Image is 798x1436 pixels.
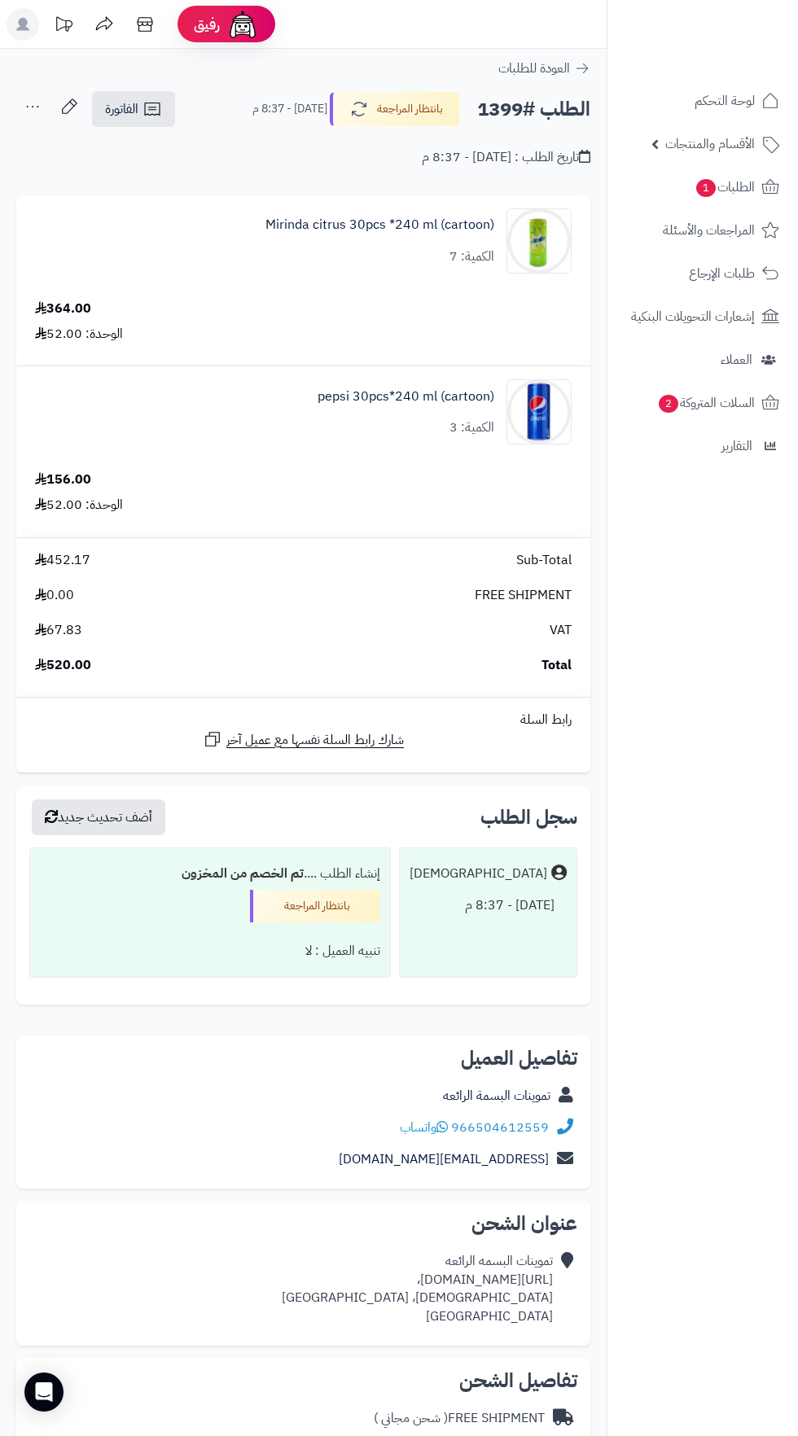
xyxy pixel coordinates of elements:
[24,1373,64,1412] div: Open Intercom Messenger
[35,496,123,514] div: الوحدة: 52.00
[252,101,327,117] small: [DATE] - 8:37 م
[422,148,590,167] div: تاريخ الطلب : [DATE] - 8:37 م
[663,219,755,242] span: المراجعات والأسئلة
[449,418,494,437] div: الكمية: 3
[695,178,717,198] span: 1
[695,176,755,199] span: الطلبات
[498,59,590,78] a: العودة للطلبات
[687,12,783,46] img: logo-2.png
[617,297,788,336] a: إشعارات التحويلات البنكية
[410,890,567,922] div: [DATE] - 8:37 م
[35,471,91,489] div: 156.00
[475,586,572,605] span: FREE SHIPMENT
[631,305,755,328] span: إشعارات التحويلات البنكية
[617,81,788,120] a: لوحة التحكم
[339,1149,549,1169] a: [EMAIL_ADDRESS][DOMAIN_NAME]
[617,211,788,250] a: المراجعات والأسئلة
[29,1214,577,1233] h2: عنوان الشحن
[40,858,380,890] div: إنشاء الطلب ....
[32,799,165,835] button: أضف تحديث جديد
[105,99,138,119] span: الفاتورة
[541,656,572,675] span: Total
[35,656,91,675] span: 520.00
[330,92,460,126] button: بانتظار المراجعة
[689,262,755,285] span: طلبات الإرجاع
[410,865,547,883] div: [DEMOGRAPHIC_DATA]
[721,348,752,371] span: العملاء
[92,91,175,127] a: الفاتورة
[35,325,123,344] div: الوحدة: 52.00
[194,15,220,34] span: رفيق
[507,208,571,274] img: 1747566616-1481083d-48b6-4b0f-b89f-c8f09a39-90x90.jpg
[23,711,584,729] div: رابط السلة
[477,93,590,126] h2: الطلب #1399
[40,935,380,967] div: تنبيه العميل : لا
[480,808,577,827] h3: سجل الطلب
[550,621,572,640] span: VAT
[721,435,752,458] span: التقارير
[226,731,404,750] span: شارك رابط السلة نفسها مع عميل آخر
[282,1252,553,1326] div: تموينات البسمه الرائعه [URL][DOMAIN_NAME]، [DEMOGRAPHIC_DATA]، [GEOGRAPHIC_DATA] [GEOGRAPHIC_DATA]
[657,392,755,414] span: السلات المتروكة
[516,551,572,570] span: Sub-Total
[400,1118,448,1137] a: واتساب
[617,427,788,466] a: التقارير
[29,1371,577,1390] h2: تفاصيل الشحن
[507,379,571,444] img: 1747594376-51AM5ZU19WL._AC_SL1500-90x90.jpg
[265,216,494,234] a: Mirinda citrus 30pcs *240 ml (cartoon)
[203,729,404,750] a: شارك رابط السلة نفسها مع عميل آخر
[449,247,494,266] div: الكمية: 7
[374,1409,545,1428] div: FREE SHIPMENT
[35,621,82,640] span: 67.83
[35,300,91,318] div: 364.00
[665,133,755,155] span: الأقسام والمنتجات
[226,8,259,41] img: ai-face.png
[617,254,788,293] a: طلبات الإرجاع
[658,394,679,414] span: 2
[318,387,494,406] a: pepsi 30pcs*240 ml (cartoon)
[35,551,90,570] span: 452.17
[498,59,570,78] span: العودة للطلبات
[443,1086,550,1105] a: تموينات البسمة الرائعه
[182,864,304,883] b: تم الخصم من المخزون
[617,168,788,207] a: الطلبات1
[374,1408,448,1428] span: ( شحن مجاني )
[35,586,74,605] span: 0.00
[250,890,380,922] div: بانتظار المراجعة
[617,340,788,379] a: العملاء
[695,90,755,112] span: لوحة التحكم
[43,8,84,45] a: تحديثات المنصة
[617,383,788,422] a: السلات المتروكة2
[451,1118,549,1137] a: 966504612559
[29,1049,577,1068] h2: تفاصيل العميل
